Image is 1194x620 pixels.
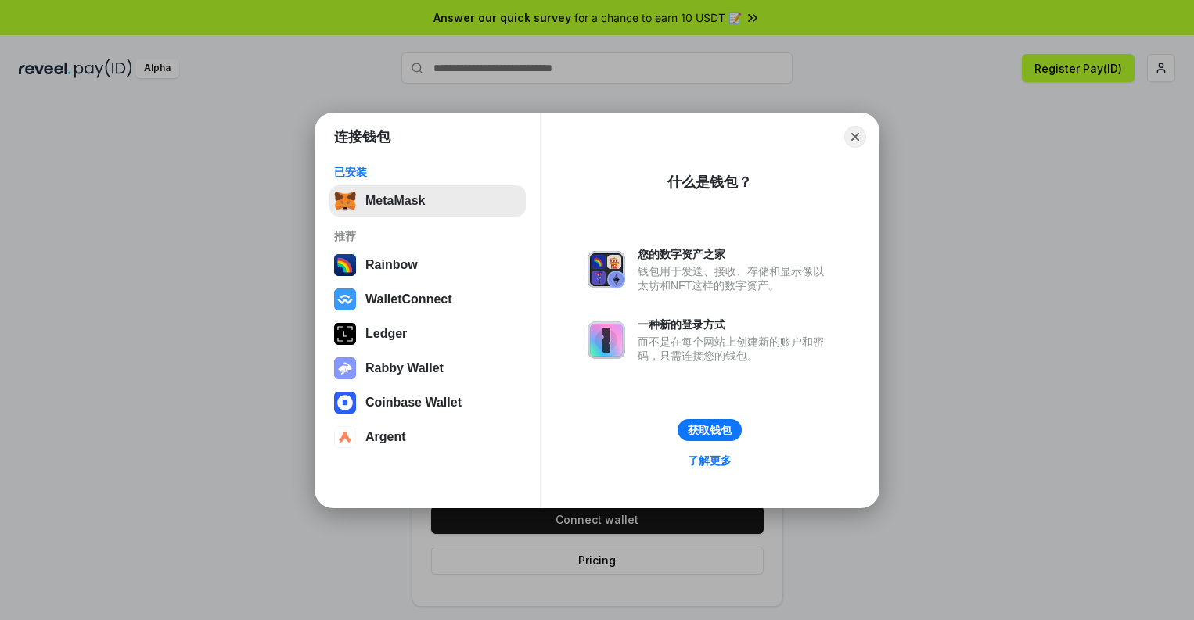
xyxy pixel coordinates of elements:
img: svg+xml,%3Csvg%20width%3D%2228%22%20height%3D%2228%22%20viewBox%3D%220%200%2028%2028%22%20fill%3D... [334,426,356,448]
div: 推荐 [334,229,521,243]
div: 钱包用于发送、接收、存储和显示像以太坊和NFT这样的数字资产。 [638,264,832,292]
img: svg+xml,%3Csvg%20fill%3D%22none%22%20height%3D%2233%22%20viewBox%3D%220%200%2035%2033%22%20width%... [334,190,356,212]
div: WalletConnect [365,292,452,306]
img: svg+xml,%3Csvg%20xmlns%3D%22http%3A%2F%2Fwww.w3.org%2F2000%2Fsvg%22%20fill%3D%22none%22%20viewBox... [588,321,625,359]
button: Rainbow [329,249,526,281]
button: WalletConnect [329,284,526,315]
button: MetaMask [329,185,526,217]
button: Argent [329,421,526,453]
img: svg+xml,%3Csvg%20width%3D%22120%22%20height%3D%22120%22%20viewBox%3D%220%200%20120%20120%22%20fil... [334,254,356,276]
h1: 连接钱包 [334,127,390,146]
div: Argent [365,430,406,444]
img: svg+xml,%3Csvg%20xmlns%3D%22http%3A%2F%2Fwww.w3.org%2F2000%2Fsvg%22%20fill%3D%22none%22%20viewBox... [334,357,356,379]
div: Rainbow [365,258,418,272]
div: 获取钱包 [688,423,732,437]
div: Ledger [365,327,407,341]
img: svg+xml,%3Csvg%20width%3D%2228%22%20height%3D%2228%22%20viewBox%3D%220%200%2028%2028%22%20fill%3D... [334,392,356,414]
img: svg+xml,%3Csvg%20width%3D%2228%22%20height%3D%2228%22%20viewBox%3D%220%200%2028%2028%22%20fill%3D... [334,288,356,310]
button: 获取钱包 [678,419,742,441]
div: 您的数字资产之家 [638,247,832,261]
button: Rabby Wallet [329,353,526,384]
div: MetaMask [365,194,425,208]
div: 了解更多 [688,453,732,468]
div: Coinbase Wallet [365,396,462,410]
div: 什么是钱包？ [667,173,752,192]
div: 而不是在每个网站上创建新的账户和密码，只需连接您的钱包。 [638,335,832,363]
button: Close [844,126,866,148]
button: Coinbase Wallet [329,387,526,418]
a: 了解更多 [678,450,741,471]
div: 一种新的登录方式 [638,317,832,332]
button: Ledger [329,318,526,349]
img: svg+xml,%3Csvg%20xmlns%3D%22http%3A%2F%2Fwww.w3.org%2F2000%2Fsvg%22%20width%3D%2228%22%20height%3... [334,323,356,345]
div: 已安装 [334,165,521,179]
img: svg+xml,%3Csvg%20xmlns%3D%22http%3A%2F%2Fwww.w3.org%2F2000%2Fsvg%22%20fill%3D%22none%22%20viewBox... [588,251,625,288]
div: Rabby Wallet [365,361,444,375]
